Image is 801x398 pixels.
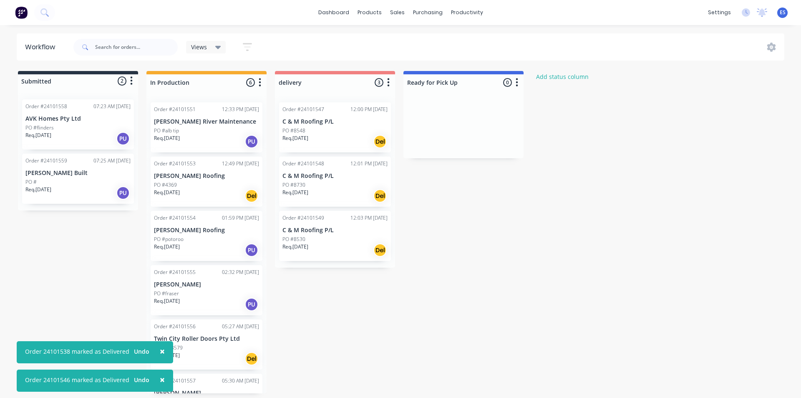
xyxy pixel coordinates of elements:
p: [PERSON_NAME] Roofing [154,227,259,234]
p: Req. [DATE] [154,134,180,142]
p: Req. [DATE] [154,189,180,196]
p: PO #8730 [282,181,305,189]
div: 02:32 PM [DATE] [222,269,259,276]
div: settings [704,6,735,19]
div: Del [245,352,258,365]
p: PO #8530 [282,236,305,243]
div: Order #24101558 [25,103,67,110]
div: 01:59 PM [DATE] [222,214,259,222]
div: 12:01 PM [DATE] [350,160,388,167]
p: [PERSON_NAME] River Maintenance [154,118,259,125]
div: 05:27 AM [DATE] [222,323,259,330]
p: Req. [DATE] [25,186,51,193]
div: Order #2410154712:00 PM [DATE]C & M Roofing P/LPO #8548Req.[DATE]Del [279,102,391,152]
p: [PERSON_NAME] Built [25,170,131,177]
div: PU [116,132,130,145]
p: AVK Homes Pty Ltd [25,115,131,122]
p: [PERSON_NAME] [154,281,259,288]
div: Del [373,189,387,203]
button: Close [151,370,173,390]
div: Order 24101546 marked as Delivered [25,375,129,384]
p: PO # [25,178,37,186]
div: PU [116,186,130,200]
span: × [160,345,165,357]
div: 07:25 AM [DATE] [93,157,131,165]
div: Del [373,243,387,257]
p: Req. [DATE] [282,189,308,196]
div: Order #2410155112:33 PM [DATE][PERSON_NAME] River MaintenancePO #alb tipReq.[DATE]PU [151,102,262,152]
p: PO #4369 [154,181,177,189]
div: PU [245,243,258,257]
a: dashboard [314,6,353,19]
span: × [160,374,165,385]
div: Del [373,135,387,148]
p: PO #flinders [25,124,54,132]
div: productivity [447,6,487,19]
div: Order #24101556 [154,323,196,330]
div: 05:30 AM [DATE] [222,377,259,385]
div: Order #24101547 [282,106,324,113]
div: Order #2410155907:25 AM [DATE][PERSON_NAME] BuiltPO #Req.[DATE]PU [22,154,134,204]
div: Order #24101548 [282,160,324,167]
div: Order #2410155502:32 PM [DATE][PERSON_NAME]PO #fraserReq.[DATE]PU [151,265,262,315]
button: Undo [129,345,154,358]
div: PU [245,298,258,311]
p: Req. [DATE] [282,134,308,142]
div: Order #24101555 [154,269,196,276]
div: sales [386,6,409,19]
div: Order #2410154812:01 PM [DATE]C & M Roofing P/LPO #8730Req.[DATE]Del [279,157,391,207]
div: Order #24101554 [154,214,196,222]
button: Undo [129,374,154,386]
div: Order 24101538 marked as Delivered [25,347,129,356]
p: PO #alb tip [154,127,179,134]
div: 12:33 PM [DATE] [222,106,259,113]
div: Order #24101559 [25,157,67,165]
button: Add status column [532,71,593,82]
div: Order #24101557 [154,377,196,385]
div: Order #2410155807:23 AM [DATE]AVK Homes Pty LtdPO #flindersReq.[DATE]PU [22,99,134,150]
div: 12:03 PM [DATE] [350,214,388,222]
p: Req. [DATE] [154,243,180,251]
div: 07:23 AM [DATE] [93,103,131,110]
p: Req. [DATE] [25,132,51,139]
div: Order #2410155401:59 PM [DATE][PERSON_NAME] RoofingPO #potorooReq.[DATE]PU [151,211,262,261]
p: Req. [DATE] [282,243,308,251]
div: Workflow [25,42,59,52]
div: 12:00 PM [DATE] [350,106,388,113]
input: Search for orders... [95,39,178,56]
div: Order #2410154912:03 PM [DATE]C & M Roofing P/LPO #8530Req.[DATE]Del [279,211,391,261]
p: Req. [DATE] [154,297,180,305]
p: PO #8548 [282,127,305,134]
div: purchasing [409,6,447,19]
div: Del [245,189,258,203]
div: Order #2410155312:49 PM [DATE][PERSON_NAME] RoofingPO #4369Req.[DATE]Del [151,157,262,207]
p: PO #fraser [154,290,179,297]
div: Order #24101553 [154,160,196,167]
div: 12:49 PM [DATE] [222,160,259,167]
div: PU [245,135,258,148]
button: Close [151,341,173,361]
div: Order #24101549 [282,214,324,222]
div: Order #24101551 [154,106,196,113]
span: Views [191,43,207,51]
div: products [353,6,386,19]
p: C & M Roofing P/L [282,227,388,234]
p: C & M Roofing P/L [282,172,388,180]
p: [PERSON_NAME] Roofing [154,172,259,180]
img: Factory [15,6,28,19]
div: Order #2410155605:27 AM [DATE]Twin City Roller Doors Pty LtdPO #008579Req.[DATE]Del [151,319,262,370]
span: ES [780,9,786,16]
p: PO #potoroo [154,236,184,243]
p: C & M Roofing P/L [282,118,388,125]
p: Twin City Roller Doors Pty Ltd [154,335,259,342]
p: [PERSON_NAME] [154,390,259,397]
